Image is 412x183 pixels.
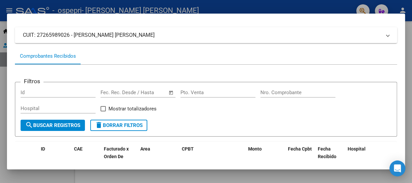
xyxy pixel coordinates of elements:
[25,121,33,129] mat-icon: search
[345,142,395,171] datatable-header-cell: Hospital
[95,121,103,129] mat-icon: delete
[21,120,85,131] button: Buscar Registros
[318,146,336,159] span: Fecha Recibido
[71,142,101,171] datatable-header-cell: CAE
[389,160,405,176] div: Open Intercom Messenger
[95,122,143,128] span: Borrar Filtros
[23,31,381,39] mat-panel-title: CUIT: 27265989026 - [PERSON_NAME] [PERSON_NAME]
[138,142,179,171] datatable-header-cell: Area
[104,146,129,159] span: Facturado x Orden De
[74,146,83,152] span: CAE
[245,142,285,171] datatable-header-cell: Monto
[21,77,43,86] h3: Filtros
[20,52,76,60] div: Comprobantes Recibidos
[179,142,245,171] datatable-header-cell: CPBT
[133,90,166,95] input: Fecha fin
[248,146,262,152] span: Monto
[140,146,150,152] span: Area
[38,142,71,171] datatable-header-cell: ID
[25,122,80,128] span: Buscar Registros
[348,146,366,152] span: Hospital
[15,27,397,43] mat-expansion-panel-header: CUIT: 27265989026 - [PERSON_NAME] [PERSON_NAME]
[182,146,194,152] span: CPBT
[101,142,138,171] datatable-header-cell: Facturado x Orden De
[90,120,147,131] button: Borrar Filtros
[285,142,315,171] datatable-header-cell: Fecha Cpbt
[288,146,312,152] span: Fecha Cpbt
[168,89,175,96] button: Open calendar
[41,146,45,152] span: ID
[101,90,127,95] input: Fecha inicio
[108,105,157,113] span: Mostrar totalizadores
[315,142,345,171] datatable-header-cell: Fecha Recibido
